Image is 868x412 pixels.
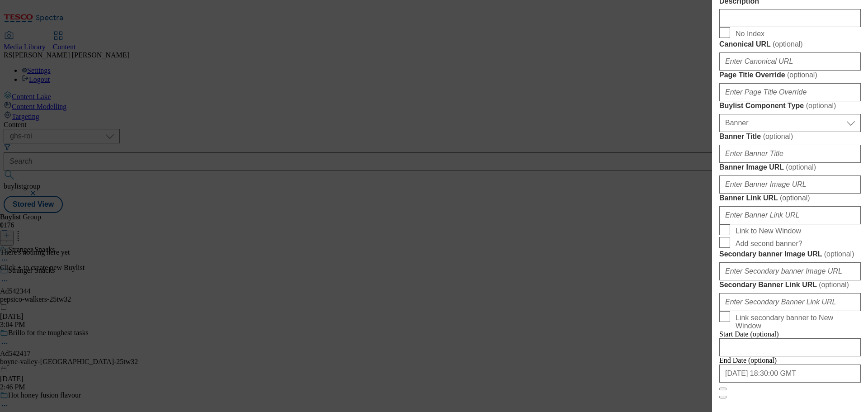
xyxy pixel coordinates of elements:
input: Enter Date [719,365,861,383]
label: Banner Title [719,132,861,141]
span: ( optional ) [787,71,817,79]
input: Enter Date [719,338,861,356]
input: Enter Banner Image URL [719,175,861,194]
input: Enter Description [719,9,861,27]
label: Buylist Component Type [719,101,861,110]
span: Add second banner? [736,240,802,248]
span: End Date (optional) [719,356,777,364]
span: ( optional ) [824,250,854,258]
span: ( optional ) [773,40,803,48]
span: ( optional ) [786,163,816,171]
label: Banner Link URL [719,194,861,203]
button: Close [719,388,726,390]
span: ( optional ) [819,281,849,289]
span: ( optional ) [780,194,810,202]
input: Enter Secondary Banner Link URL [719,293,861,311]
label: Secondary Banner Link URL [719,280,861,289]
label: Banner Image URL [719,163,861,172]
input: Enter Banner Link URL [719,206,861,224]
span: Link to New Window [736,227,801,235]
span: No Index [736,30,764,38]
span: Start Date (optional) [719,330,779,338]
span: ( optional ) [763,133,793,140]
input: Enter Banner Title [719,145,861,163]
span: Link secondary banner to New Window [736,314,857,330]
label: Page Title Override [719,71,861,80]
input: Enter Secondary banner Image URL [719,262,861,280]
input: Enter Canonical URL [719,52,861,71]
span: ( optional ) [806,102,836,109]
input: Enter Page Title Override [719,83,861,101]
label: Canonical URL [719,40,861,49]
label: Secondary banner Image URL [719,250,861,259]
